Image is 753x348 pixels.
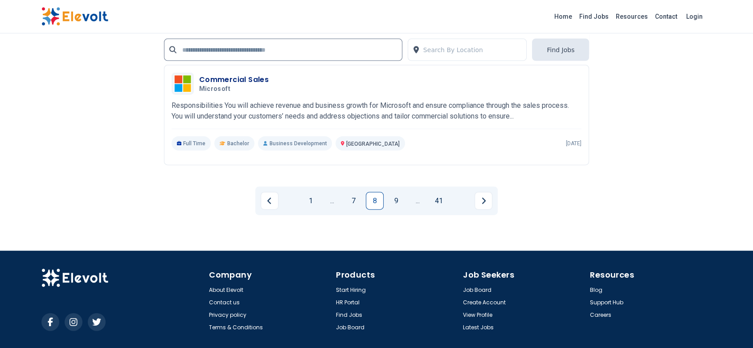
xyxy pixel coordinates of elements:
[209,269,331,281] h4: Company
[590,269,712,281] h4: Resources
[199,85,230,93] span: Microsoft
[532,39,589,61] button: Find Jobs
[174,75,192,93] img: Microsoft
[336,287,366,294] a: Start Hiring
[344,192,362,210] a: Page 7
[261,192,492,210] ul: Pagination
[590,299,623,306] a: Support Hub
[41,269,108,287] img: Elevolt
[475,192,492,210] a: Next page
[576,9,612,24] a: Find Jobs
[590,311,611,319] a: Careers
[302,192,319,210] a: Page 1
[209,324,263,331] a: Terms & Conditions
[566,140,581,147] p: [DATE]
[172,136,211,151] p: Full Time
[336,311,362,319] a: Find Jobs
[336,324,364,331] a: Job Board
[387,192,405,210] a: Page 9
[209,299,240,306] a: Contact us
[172,100,582,122] p: Responsibilities You will achieve revenue and business growth for Microsoft and ensure compliance...
[612,9,651,24] a: Resources
[172,73,582,151] a: MicrosoftCommercial SalesMicrosoftResponsibilities You will achieve revenue and business growth f...
[199,74,269,85] h3: Commercial Sales
[227,140,249,147] span: Bachelor
[346,141,400,147] span: [GEOGRAPHIC_DATA]
[681,8,708,25] a: Login
[463,287,491,294] a: Job Board
[261,192,278,210] a: Previous page
[708,305,753,348] iframe: Chat Widget
[463,299,506,306] a: Create Account
[336,269,458,281] h4: Products
[323,192,341,210] a: Jump backward
[463,324,494,331] a: Latest Jobs
[430,192,448,210] a: Page 41
[590,287,602,294] a: Blog
[336,299,360,306] a: HR Portal
[651,9,681,24] a: Contact
[258,136,332,151] p: Business Development
[366,192,384,210] a: Page 8 is your current page
[463,311,492,319] a: View Profile
[551,9,576,24] a: Home
[209,311,246,319] a: Privacy policy
[409,192,426,210] a: Jump forward
[209,287,243,294] a: About Elevolt
[41,7,108,26] img: Elevolt
[463,269,585,281] h4: Job Seekers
